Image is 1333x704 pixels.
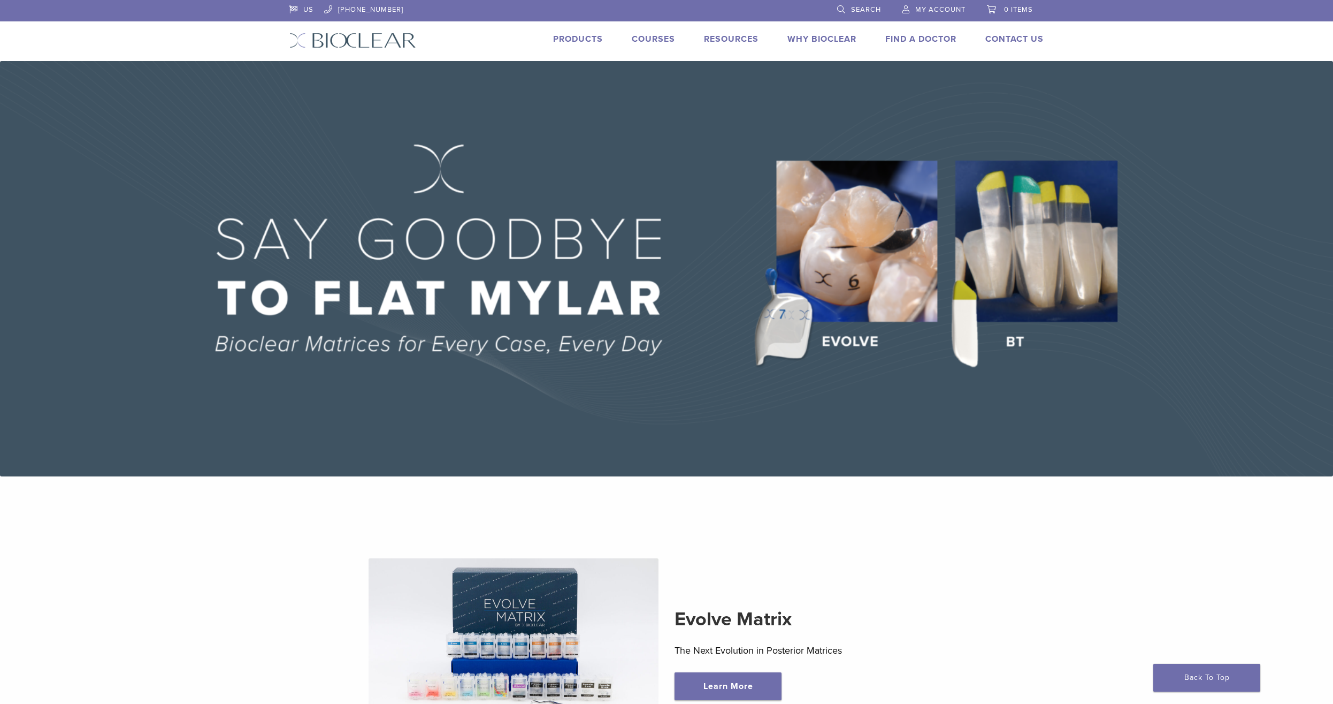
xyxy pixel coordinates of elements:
[1153,664,1260,692] a: Back To Top
[675,672,782,700] a: Learn More
[915,5,966,14] span: My Account
[675,607,965,632] h2: Evolve Matrix
[787,34,856,44] a: Why Bioclear
[704,34,759,44] a: Resources
[553,34,603,44] a: Products
[675,642,965,658] p: The Next Evolution in Posterior Matrices
[985,34,1044,44] a: Contact Us
[289,33,416,48] img: Bioclear
[632,34,675,44] a: Courses
[1004,5,1033,14] span: 0 items
[851,5,881,14] span: Search
[885,34,956,44] a: Find A Doctor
